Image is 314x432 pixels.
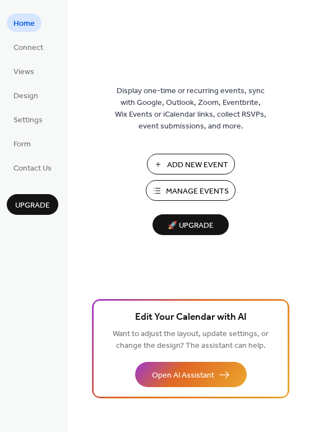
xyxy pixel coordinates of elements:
[7,86,45,104] a: Design
[13,66,34,78] span: Views
[152,370,214,382] span: Open AI Assistant
[159,218,222,233] span: 🚀 Upgrade
[7,194,58,215] button: Upgrade
[13,163,52,174] span: Contact Us
[7,134,38,153] a: Form
[7,62,41,80] a: Views
[7,158,58,177] a: Contact Us
[13,90,38,102] span: Design
[135,362,247,387] button: Open AI Assistant
[147,154,235,174] button: Add New Event
[7,38,50,56] a: Connect
[7,110,49,128] a: Settings
[135,310,247,325] span: Edit Your Calendar with AI
[13,114,43,126] span: Settings
[13,42,43,54] span: Connect
[7,13,41,32] a: Home
[166,186,229,197] span: Manage Events
[153,214,229,235] button: 🚀 Upgrade
[146,180,235,201] button: Manage Events
[115,85,266,132] span: Display one-time or recurring events, sync with Google, Outlook, Zoom, Eventbrite, Wix Events or ...
[15,200,50,212] span: Upgrade
[167,159,228,171] span: Add New Event
[113,327,269,353] span: Want to adjust the layout, update settings, or change the design? The assistant can help.
[13,18,35,30] span: Home
[13,139,31,150] span: Form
